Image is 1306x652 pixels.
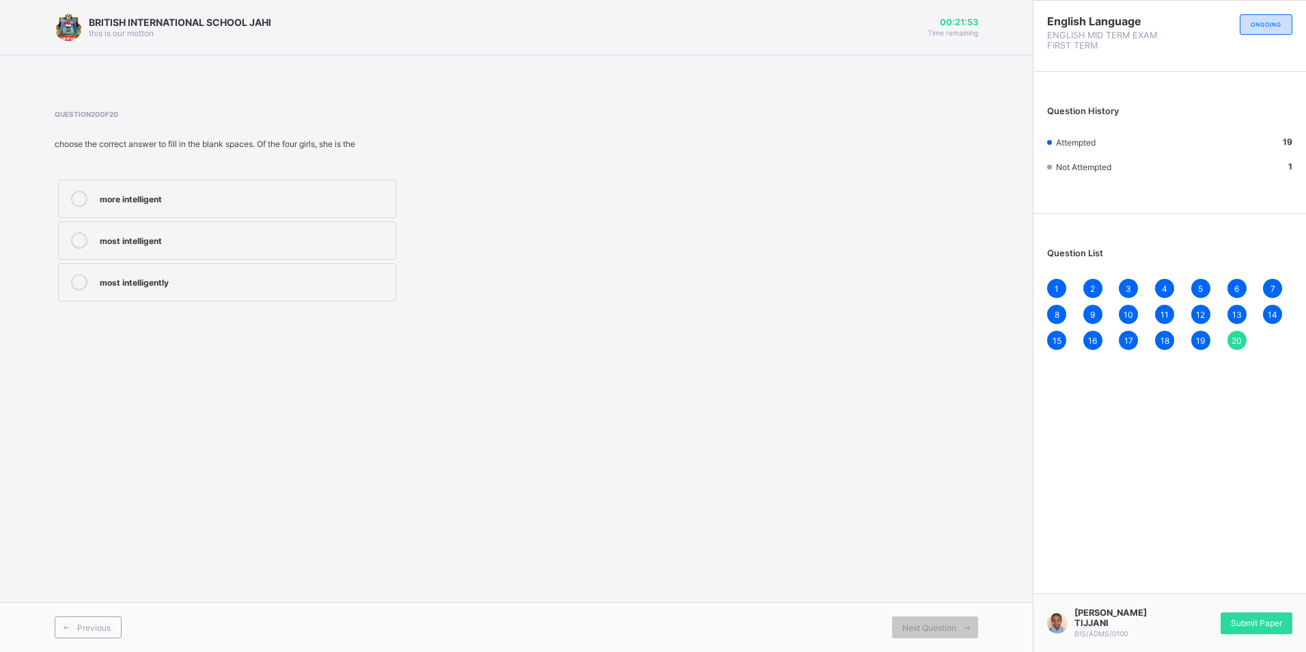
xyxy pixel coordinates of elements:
[1047,248,1103,258] span: Question List
[1251,21,1281,28] span: ONGOING
[1234,284,1239,294] span: 6
[1288,161,1292,172] b: 1
[1055,284,1059,294] span: 1
[89,16,271,28] span: BRITISH INTERNATIONAL SCHOOL JAHI
[1232,310,1242,320] span: 13
[1074,629,1128,638] span: BIS/ADMS/0100
[55,110,630,118] span: Question 20 of 20
[1232,336,1242,346] span: 20
[100,232,389,246] div: most intelligent
[1124,336,1133,346] span: 17
[89,28,154,38] span: this is our motton
[1047,14,1170,28] span: English Language
[1126,284,1131,294] span: 3
[1053,336,1061,346] span: 15
[100,274,389,288] div: most intelligently
[1231,618,1282,628] span: Submit Paper
[1161,310,1169,320] span: 11
[1124,310,1133,320] span: 10
[928,17,978,27] span: 00:21:53
[1196,310,1205,320] span: 12
[1074,608,1170,628] span: [PERSON_NAME] TIJJANI
[55,139,630,149] div: choose the correct answer to fill in the blank spaces. Of the four girls, she is the
[1047,30,1170,51] span: ENGLISH MID TERM EXAM FIRST TERM
[1056,162,1111,172] span: Not Attempted
[1268,310,1277,320] span: 14
[1161,336,1169,346] span: 18
[928,29,978,37] span: Time remaining
[77,623,111,633] span: Previous
[1162,284,1167,294] span: 4
[1283,137,1292,147] b: 19
[1047,106,1119,116] span: Question History
[1090,310,1095,320] span: 9
[100,191,389,204] div: more intelligent
[1270,284,1275,294] span: 7
[902,623,956,633] span: Next Question
[1090,284,1095,294] span: 2
[1055,310,1059,320] span: 8
[1056,137,1096,148] span: Attempted
[1198,284,1203,294] span: 5
[1088,336,1097,346] span: 16
[1196,336,1205,346] span: 19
